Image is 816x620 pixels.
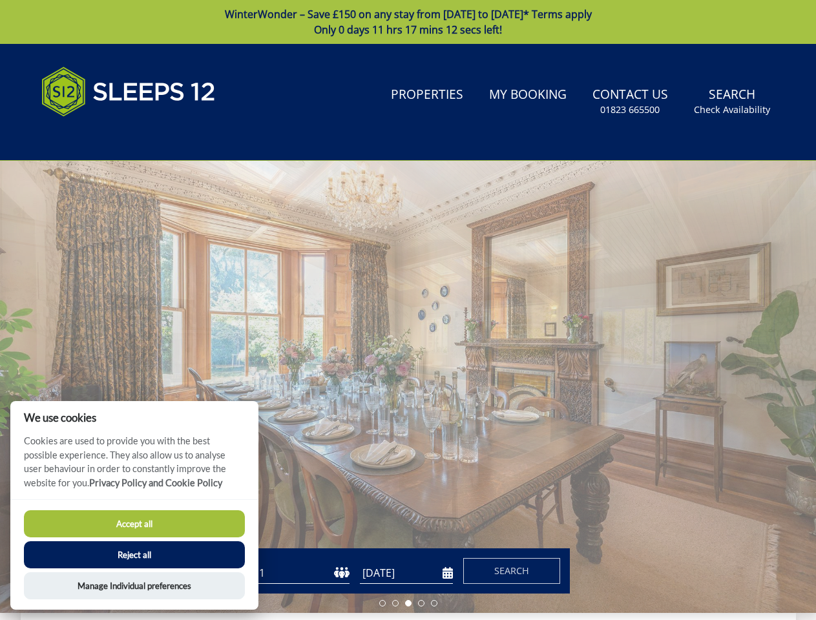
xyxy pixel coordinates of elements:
button: Manage Individual preferences [24,572,245,599]
small: Check Availability [694,103,770,116]
button: Accept all [24,510,245,537]
img: Sleeps 12 [41,59,216,124]
a: Properties [386,81,468,110]
h2: We use cookies [10,411,258,424]
span: Only 0 days 11 hrs 17 mins 12 secs left! [314,23,502,37]
button: Search [463,558,560,584]
a: Contact Us01823 665500 [587,81,673,123]
a: Privacy Policy and Cookie Policy [89,477,222,488]
iframe: Customer reviews powered by Trustpilot [35,132,171,143]
a: SearchCheck Availability [689,81,775,123]
small: 01823 665500 [600,103,660,116]
p: Cookies are used to provide you with the best possible experience. They also allow us to analyse ... [10,434,258,499]
input: Arrival Date [360,563,453,584]
button: Reject all [24,541,245,568]
a: My Booking [484,81,572,110]
span: Search [494,564,529,577]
